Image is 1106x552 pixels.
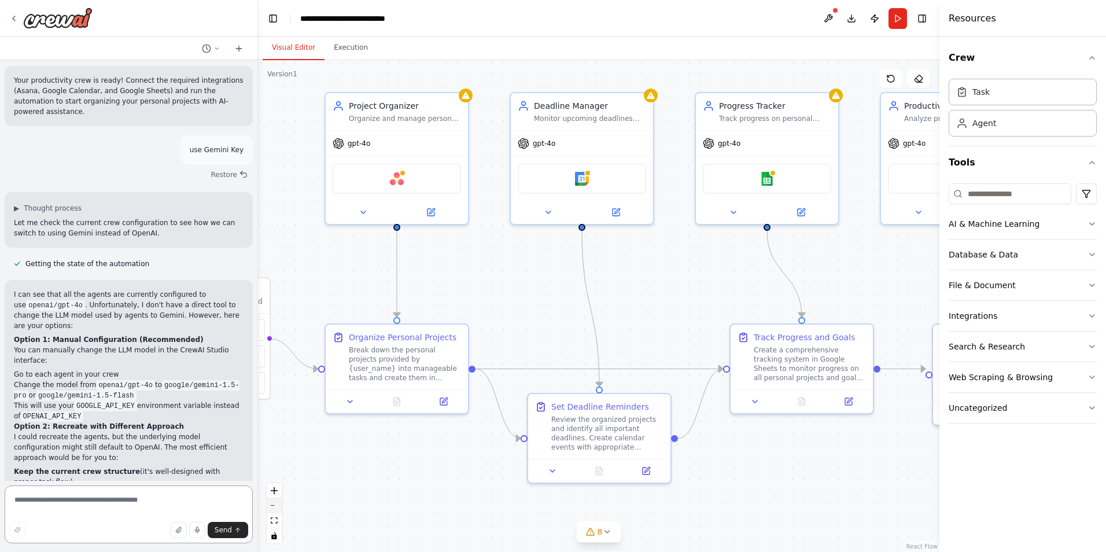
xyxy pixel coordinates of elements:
strong: Keep the current crew structure [14,468,140,476]
div: Monitor upcoming deadlines and create calendar reminders for important dates, ensuring nothing fa... [534,114,646,123]
button: Open in side panel [626,464,666,478]
button: Open in side panel [768,205,834,219]
button: Web Scraping & Browsing [949,362,1097,392]
button: 8 [577,521,621,543]
div: Version 1 [267,69,297,79]
div: Uncategorized [949,402,1007,414]
g: Edge from 3194799f-81c7-4b51-bffb-cb55b96e6c62 to 23d8daa7-4739-4603-9800-e100ed8250a2 [678,363,723,444]
button: fit view [267,513,282,528]
div: Productivity Analyst [904,100,1016,112]
strong: Option 1: Manual Configuration (Recommended) [14,336,204,344]
div: Web Scraping & Browsing [949,371,1053,383]
g: Edge from 23d8daa7-4739-4603-9800-e100ed8250a2 to ca1ab4a2-a6fa-4f26-91e6-460763fb6afb [880,363,926,375]
p: You can manually change the LLM model in the CrewAI Studio interface: [14,345,244,366]
div: Progress Tracker [719,100,831,112]
img: Asana [390,172,404,186]
div: Organize Personal Projects [349,332,456,343]
div: AI & Machine Learning [949,218,1039,230]
button: Open in side panel [423,395,463,409]
button: Integrations [949,301,1097,331]
button: Crew [949,42,1097,74]
h4: Resources [949,12,996,25]
nav: breadcrumb [300,13,413,24]
div: Deadline ManagerMonitor upcoming deadlines and create calendar reminders for important dates, ens... [510,92,654,225]
span: Getting the state of the automation [25,259,149,268]
div: Track progress on personal goals and projects by maintaining detailed records in spreadsheets, an... [719,114,831,123]
div: Create a comprehensive tracking system in Google Sheets to monitor progress on all personal proje... [754,345,866,382]
div: TriggersNo triggers configured [151,277,271,400]
button: No output available [575,464,624,478]
button: toggle interactivity [267,528,282,543]
div: Crew [949,74,1097,146]
button: Search & Research [949,332,1097,362]
button: Database & Data [949,240,1097,270]
button: zoom in [267,483,282,498]
span: gpt-4o [718,139,740,148]
div: React Flow controls [267,483,282,543]
code: google/gemini-1.5-flash [36,391,137,401]
button: Send [208,522,248,538]
button: Execution [325,36,377,60]
button: Visual Editor [263,36,325,60]
div: Set Deadline RemindersReview the organized projects and identify all important deadlines. Create ... [527,393,672,484]
g: Edge from 740253d4-e8e2-4a01-b5f4-6ce15834b124 to 3194799f-81c7-4b51-bffb-cb55b96e6c62 [576,231,605,387]
button: Restore [206,167,253,183]
span: Thought process [24,204,82,213]
strong: Option 2: Recreate with Different Approach [14,422,184,430]
li: Change the model from to or [14,380,244,400]
g: Edge from 8fb1ce77-4855-4a58-816e-6645ddaecf8f to 23d8daa7-4739-4603-9800-e100ed8250a2 [475,363,723,375]
p: Your productivity crew is ready! Connect the required integrations (Asana, Google Calendar, and G... [14,75,244,117]
p: I can see that all the agents are currently configured to use . Unfortunately, I don't have a dir... [14,289,244,331]
code: google/gemini-1.5-pro [14,380,239,401]
div: Database & Data [949,249,1018,260]
g: Edge from 93005ce0-b565-4a95-afe8-ccda531312bc to 23d8daa7-4739-4603-9800-e100ed8250a2 [761,231,808,317]
div: Project Organizer [349,100,461,112]
button: AI & Machine Learning [949,209,1097,239]
div: Review the organized projects and identify all important deadlines. Create calendar events with a... [551,415,663,452]
img: Google calendar [575,172,589,186]
span: ▶ [14,204,19,213]
button: Improve this prompt [9,522,25,538]
span: 8 [598,526,603,538]
g: Edge from triggers to 8fb1ce77-4855-4a58-816e-6645ddaecf8f [268,333,318,375]
button: Click to speak your automation idea [189,522,205,538]
code: OPENAI_API_KEY [21,411,84,422]
button: Hide left sidebar [265,10,281,27]
img: Google sheets [760,172,774,186]
button: File & Document [949,270,1097,300]
code: openai/gpt-4o [96,380,155,391]
div: Organize Personal ProjectsBreak down the personal projects provided by {user_name} into manageabl... [325,323,469,414]
button: ▶Thought process [14,204,82,213]
button: Uncategorized [949,393,1097,423]
span: Send [215,525,232,535]
li: This will use your environment variable instead of [14,400,244,421]
p: I could recreate the agents, but the underlying model configuration might still default to OpenAI... [14,432,244,463]
code: openai/gpt-4o [26,300,85,311]
div: Task [972,86,990,98]
div: Track Progress and GoalsCreate a comprehensive tracking system in Google Sheets to monitor progre... [729,323,874,414]
li: Go to each agent in your crew [14,369,244,380]
button: Open in side panel [583,205,648,219]
span: gpt-4o [903,139,926,148]
li: (it's well-designed with proper task flow) [14,466,244,487]
button: Open in side panel [828,395,868,409]
button: Upload files [171,522,187,538]
button: Hide right sidebar [914,10,930,27]
a: React Flow attribution [906,543,938,550]
button: Tools [949,146,1097,179]
div: Agent [972,117,996,129]
button: zoom out [267,498,282,513]
g: Edge from 8fb1ce77-4855-4a58-816e-6645ddaecf8f to 3194799f-81c7-4b51-bffb-cb55b96e6c62 [475,363,521,444]
button: No output available [777,395,827,409]
div: Organize and manage personal projects by creating structured task lists, setting priorities, and ... [349,114,461,123]
button: Start a new chat [230,42,248,56]
div: Integrations [949,310,997,322]
div: Progress TrackerTrack progress on personal goals and projects by maintaining detailed records in ... [695,92,839,225]
div: Break down the personal projects provided by {user_name} into manageable tasks and create them in... [349,345,461,382]
p: use Gemini Key [190,145,244,155]
div: Deadline Manager [534,100,646,112]
button: No output available [373,395,422,409]
div: File & Document [949,279,1016,291]
div: Track Progress and Goals [754,332,855,343]
code: GOOGLE_API_KEY [74,401,137,411]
